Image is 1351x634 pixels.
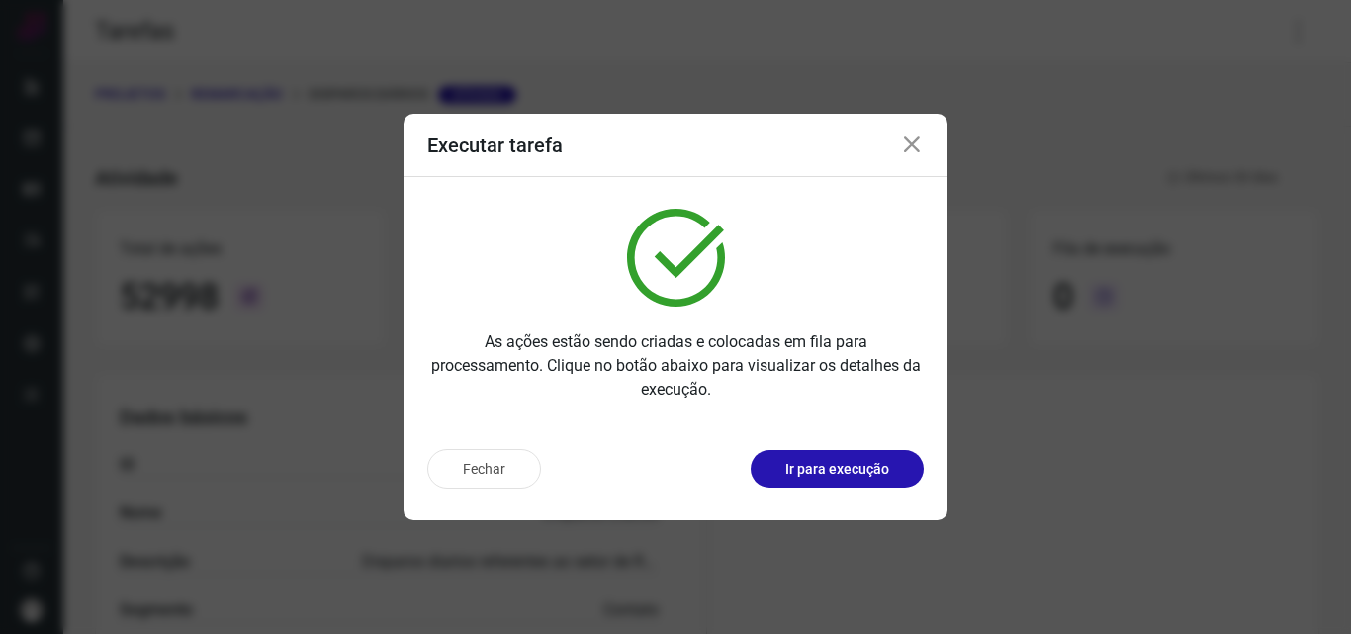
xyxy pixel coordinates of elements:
img: verified.svg [627,209,725,307]
h3: Executar tarefa [427,134,563,157]
button: Fechar [427,449,541,489]
p: As ações estão sendo criadas e colocadas em fila para processamento. Clique no botão abaixo para ... [427,330,924,402]
button: Ir para execução [751,450,924,488]
p: Ir para execução [785,459,889,480]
